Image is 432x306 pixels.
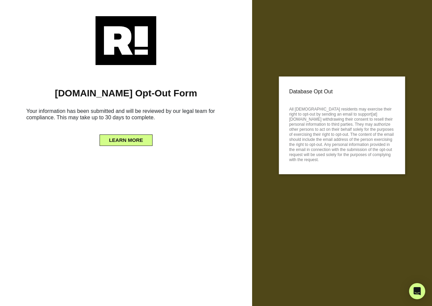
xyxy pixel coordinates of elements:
p: All [DEMOGRAPHIC_DATA] residents may exercise their right to opt-out by sending an email to suppo... [289,105,395,162]
h1: [DOMAIN_NAME] Opt-Out Form [10,88,242,99]
h6: Your information has been submitted and will be reviewed by our legal team for compliance. This m... [10,105,242,126]
img: Retention.com [96,16,156,65]
a: LEARN MORE [100,135,153,141]
button: LEARN MORE [100,134,153,146]
p: Database Opt Out [289,87,395,97]
div: Open Intercom Messenger [409,283,425,299]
